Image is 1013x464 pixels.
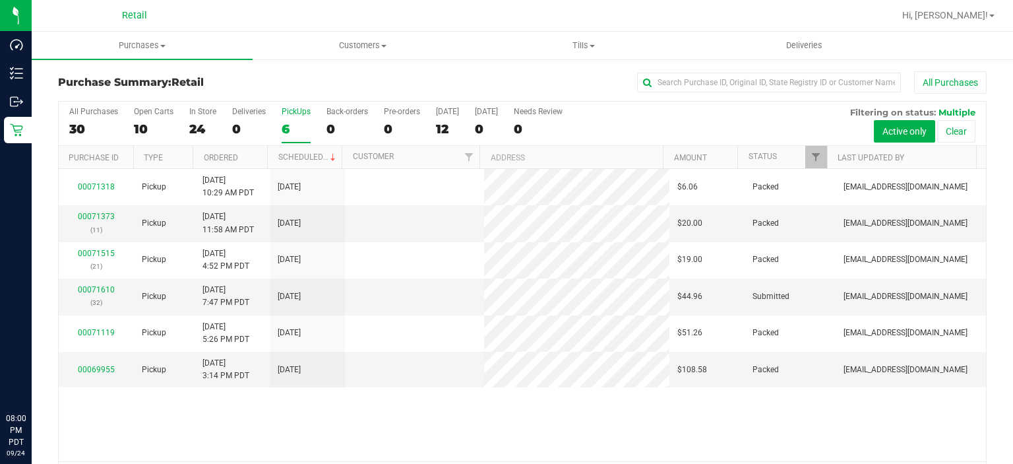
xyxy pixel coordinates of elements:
[768,40,840,51] span: Deliveries
[677,181,698,193] span: $6.06
[189,121,216,137] div: 24
[69,121,118,137] div: 30
[384,121,420,137] div: 0
[142,217,166,230] span: Pickup
[479,146,663,169] th: Address
[202,321,249,346] span: [DATE] 5:26 PM PDT
[384,107,420,116] div: Pre-orders
[204,153,238,162] a: Ordered
[39,356,55,372] iframe: Resource center unread badge
[838,153,904,162] a: Last Updated By
[202,248,249,273] span: [DATE] 4:52 PM PDT
[805,146,827,168] a: Filter
[677,327,702,339] span: $51.26
[844,364,967,376] span: [EMAIL_ADDRESS][DOMAIN_NAME]
[514,121,563,137] div: 0
[10,123,23,137] inline-svg: Retail
[677,364,707,376] span: $108.58
[69,107,118,116] div: All Purchases
[474,32,694,59] a: Tills
[749,152,777,161] a: Status
[637,73,901,92] input: Search Purchase ID, Original ID, State Registry ID or Customer Name...
[232,121,266,137] div: 0
[78,365,115,374] a: 00069955
[458,146,479,168] a: Filter
[122,10,147,21] span: Retail
[514,107,563,116] div: Needs Review
[10,38,23,51] inline-svg: Dashboard
[6,413,26,448] p: 08:00 PM PDT
[475,121,498,137] div: 0
[850,107,936,117] span: Filtering on status:
[278,152,338,162] a: Scheduled
[278,181,301,193] span: [DATE]
[202,174,254,199] span: [DATE] 10:29 AM PDT
[10,67,23,80] inline-svg: Inventory
[202,357,249,382] span: [DATE] 3:14 PM PDT
[752,290,789,303] span: Submitted
[677,290,702,303] span: $44.96
[475,107,498,116] div: [DATE]
[474,40,694,51] span: Tills
[78,328,115,337] a: 00071119
[67,296,126,309] p: (32)
[278,217,301,230] span: [DATE]
[752,217,779,230] span: Packed
[6,448,26,458] p: 09/24
[232,107,266,116] div: Deliveries
[142,327,166,339] span: Pickup
[278,290,301,303] span: [DATE]
[694,32,915,59] a: Deliveries
[278,327,301,339] span: [DATE]
[134,107,173,116] div: Open Carts
[67,224,126,236] p: (11)
[353,152,394,161] a: Customer
[902,10,988,20] span: Hi, [PERSON_NAME]!
[78,212,115,221] a: 00071373
[142,364,166,376] span: Pickup
[752,364,779,376] span: Packed
[10,95,23,108] inline-svg: Outbound
[202,284,249,309] span: [DATE] 7:47 PM PDT
[189,107,216,116] div: In Store
[844,217,967,230] span: [EMAIL_ADDRESS][DOMAIN_NAME]
[134,121,173,137] div: 10
[278,253,301,266] span: [DATE]
[144,153,163,162] a: Type
[674,153,707,162] a: Amount
[752,253,779,266] span: Packed
[142,181,166,193] span: Pickup
[282,121,311,137] div: 6
[32,32,253,59] a: Purchases
[677,253,702,266] span: $19.00
[874,120,935,143] button: Active only
[752,327,779,339] span: Packed
[844,290,967,303] span: [EMAIL_ADDRESS][DOMAIN_NAME]
[202,211,254,236] span: [DATE] 11:58 AM PDT
[69,153,119,162] a: Purchase ID
[938,107,975,117] span: Multiple
[844,327,967,339] span: [EMAIL_ADDRESS][DOMAIN_NAME]
[937,120,975,143] button: Clear
[326,107,368,116] div: Back-orders
[253,40,473,51] span: Customers
[171,76,204,88] span: Retail
[32,40,253,51] span: Purchases
[253,32,474,59] a: Customers
[677,217,702,230] span: $20.00
[326,121,368,137] div: 0
[78,182,115,191] a: 00071318
[914,71,987,94] button: All Purchases
[844,253,967,266] span: [EMAIL_ADDRESS][DOMAIN_NAME]
[67,260,126,273] p: (21)
[752,181,779,193] span: Packed
[844,181,967,193] span: [EMAIL_ADDRESS][DOMAIN_NAME]
[142,290,166,303] span: Pickup
[78,285,115,294] a: 00071610
[282,107,311,116] div: PickUps
[436,121,459,137] div: 12
[58,77,367,88] h3: Purchase Summary:
[78,249,115,258] a: 00071515
[278,364,301,376] span: [DATE]
[13,358,53,398] iframe: Resource center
